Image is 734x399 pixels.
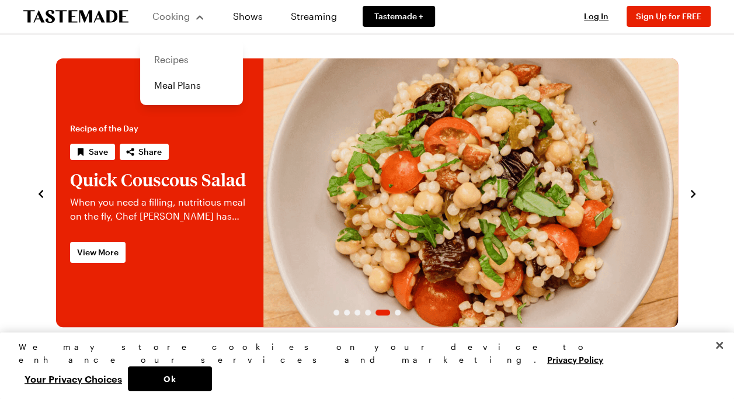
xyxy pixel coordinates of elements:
[627,6,711,27] button: Sign Up for FREE
[354,310,360,315] span: Go to slide 3
[70,242,126,263] a: View More
[363,6,435,27] a: Tastemade +
[707,332,732,358] button: Close
[147,72,236,98] a: Meal Plans
[365,310,371,315] span: Go to slide 4
[19,366,128,391] button: Your Privacy Choices
[374,11,423,22] span: Tastemade +
[152,11,190,22] span: Cooking
[147,47,236,72] a: Recipes
[19,341,705,366] div: We may store cookies on your device to enhance our services and marketing.
[19,341,705,391] div: Privacy
[584,11,608,21] span: Log In
[23,10,128,23] a: To Tastemade Home Page
[547,353,603,365] a: More information about your privacy, opens in a new tab
[56,58,678,327] div: 5 / 6
[128,366,212,391] button: Ok
[70,144,115,160] button: Save recipe
[375,310,390,315] span: Go to slide 5
[89,146,108,158] span: Save
[152,2,205,30] button: Cooking
[344,310,350,315] span: Go to slide 2
[77,247,119,258] span: View More
[35,186,47,200] button: navigate to previous item
[138,146,162,158] span: Share
[120,144,169,160] button: Share
[687,186,699,200] button: navigate to next item
[140,40,243,105] div: Cooking
[573,11,620,22] button: Log In
[333,310,339,315] span: Go to slide 1
[395,310,401,315] span: Go to slide 6
[636,11,701,21] span: Sign Up for FREE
